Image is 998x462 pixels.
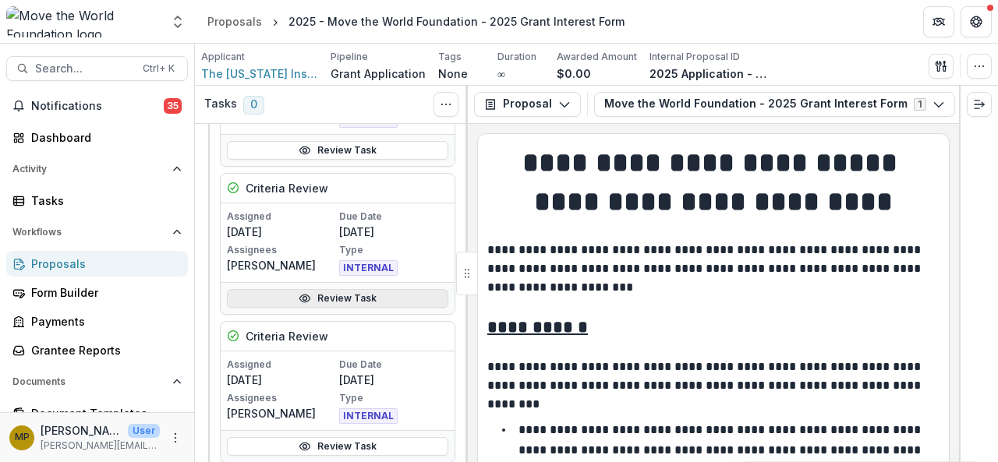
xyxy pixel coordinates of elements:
[474,92,581,117] button: Proposal
[243,96,264,115] span: 0
[339,372,448,388] p: [DATE]
[594,92,955,117] button: Move the World Foundation - 2025 Grant Interest Form1
[41,422,122,439] p: [PERSON_NAME]
[6,220,188,245] button: Open Workflows
[227,141,448,160] a: Review Task
[923,6,954,37] button: Partners
[497,50,536,64] p: Duration
[288,13,625,30] div: 2025 - Move the World Foundation - 2025 Grant Interest Form
[497,65,505,82] p: ∞
[331,50,368,64] p: Pipeline
[339,408,398,424] span: INTERNAL
[167,6,189,37] button: Open entity switcher
[6,400,188,426] a: Document Templates
[227,405,336,421] p: [PERSON_NAME]
[6,125,188,150] a: Dashboard
[246,180,328,196] h5: Criteria Review
[6,337,188,363] a: Grantee Reports
[31,129,175,146] div: Dashboard
[201,65,318,82] a: The [US_STATE] Institute for a New Commonwealth, Inc.
[438,50,462,64] p: Tags
[6,309,188,334] a: Payments
[227,243,336,257] p: Assignees
[339,210,448,224] p: Due Date
[434,92,458,117] button: Toggle View Cancelled Tasks
[6,56,188,81] button: Search...
[15,432,30,443] div: Melissa Pappas
[227,372,336,388] p: [DATE]
[6,157,188,182] button: Open Activity
[227,210,336,224] p: Assigned
[649,50,740,64] p: Internal Proposal ID
[201,10,268,33] a: Proposals
[227,257,336,273] p: [PERSON_NAME]
[438,65,468,82] p: None
[128,424,160,438] p: User
[31,313,175,330] div: Payments
[6,93,188,118] button: Notifications35
[557,65,591,82] p: $0.00
[6,369,188,394] button: Open Documents
[201,10,631,33] nav: breadcrumb
[246,328,328,344] h5: Criteria Review
[6,6,161,37] img: Move the World Foundation logo
[31,192,175,209] div: Tasks
[227,224,336,240] p: [DATE]
[227,358,336,372] p: Assigned
[6,188,188,213] a: Tasks
[227,289,448,308] a: Review Task
[201,50,245,64] p: Applicant
[339,243,448,257] p: Type
[227,391,336,405] p: Assignees
[339,358,448,372] p: Due Date
[557,50,637,64] p: Awarded Amount
[6,280,188,305] a: Form Builder
[339,224,448,240] p: [DATE]
[204,97,237,111] h3: Tasks
[166,428,185,447] button: More
[649,65,766,82] p: 2025 Application - Mass Inc
[339,391,448,405] p: Type
[35,62,133,76] span: Search...
[140,60,178,77] div: Ctrl + K
[164,98,182,114] span: 35
[967,92,992,117] button: Expand right
[41,439,160,453] p: [PERSON_NAME][EMAIL_ADDRESS][DOMAIN_NAME]
[207,13,262,30] div: Proposals
[31,405,175,421] div: Document Templates
[339,260,398,276] span: INTERNAL
[12,164,166,175] span: Activity
[31,100,164,113] span: Notifications
[31,256,175,272] div: Proposals
[31,284,175,301] div: Form Builder
[6,251,188,277] a: Proposals
[331,65,426,82] p: Grant Application
[227,437,448,456] a: Review Task
[31,342,175,358] div: Grantee Reports
[12,227,166,238] span: Workflows
[961,6,992,37] button: Get Help
[12,376,166,387] span: Documents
